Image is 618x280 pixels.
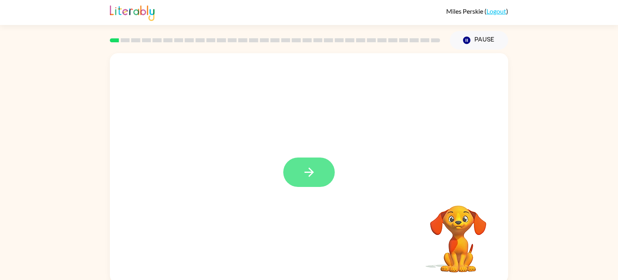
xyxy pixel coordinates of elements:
[418,193,499,274] video: Your browser must support playing .mp4 files to use Literably. Please try using another browser.
[446,7,508,15] div: ( )
[450,31,508,50] button: Pause
[486,7,506,15] a: Logout
[446,7,484,15] span: Miles Perskie
[110,3,154,21] img: Literably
